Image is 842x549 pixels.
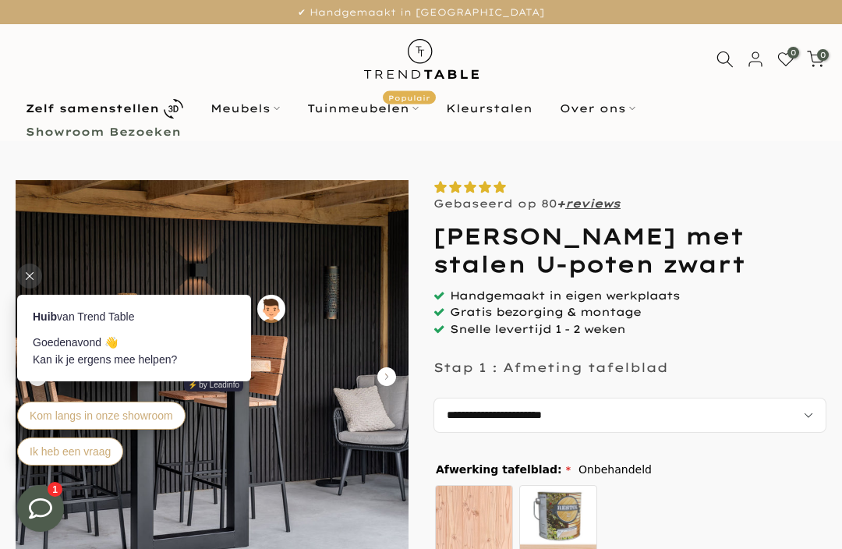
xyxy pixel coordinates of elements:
[196,99,293,118] a: Meubels
[2,220,306,485] iframe: bot-iframe
[353,24,490,94] img: trend-table
[433,222,826,279] h1: [PERSON_NAME] met stalen U-poten zwart
[19,4,823,21] p: ✔ Handgemaakt in [GEOGRAPHIC_DATA]
[433,197,621,211] p: Gebaseerd op 80
[28,225,109,238] span: Ik heb een vraag
[450,305,641,319] span: Gratis bezorging & montage
[26,103,159,114] b: Zelf samenstellen
[807,51,824,68] a: 0
[2,469,80,547] iframe: toggle-frame
[383,91,436,104] span: Populair
[578,460,652,480] span: Onbehandeld
[777,51,794,68] a: 0
[377,367,396,386] button: Carousel Next Arrow
[450,289,680,303] span: Handgemaakt in eigen werkplaats
[436,464,571,475] span: Afwerking tafelblad:
[546,99,649,118] a: Over ons
[557,197,565,211] strong: +
[12,95,196,122] a: Zelf samenstellen
[450,322,625,336] span: Snelle levertijd 1 - 2 weken
[12,122,194,141] a: Showroom Bezoeken
[26,126,181,137] b: Showroom Bezoeken
[433,398,826,433] select: autocomplete="off"
[565,197,621,211] a: reviews
[817,49,829,61] span: 0
[293,99,432,118] a: TuinmeubelenPopulair
[433,360,668,375] p: Stap 1 : Afmeting tafelblad
[787,47,799,58] span: 0
[432,99,546,118] a: Kleurstalen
